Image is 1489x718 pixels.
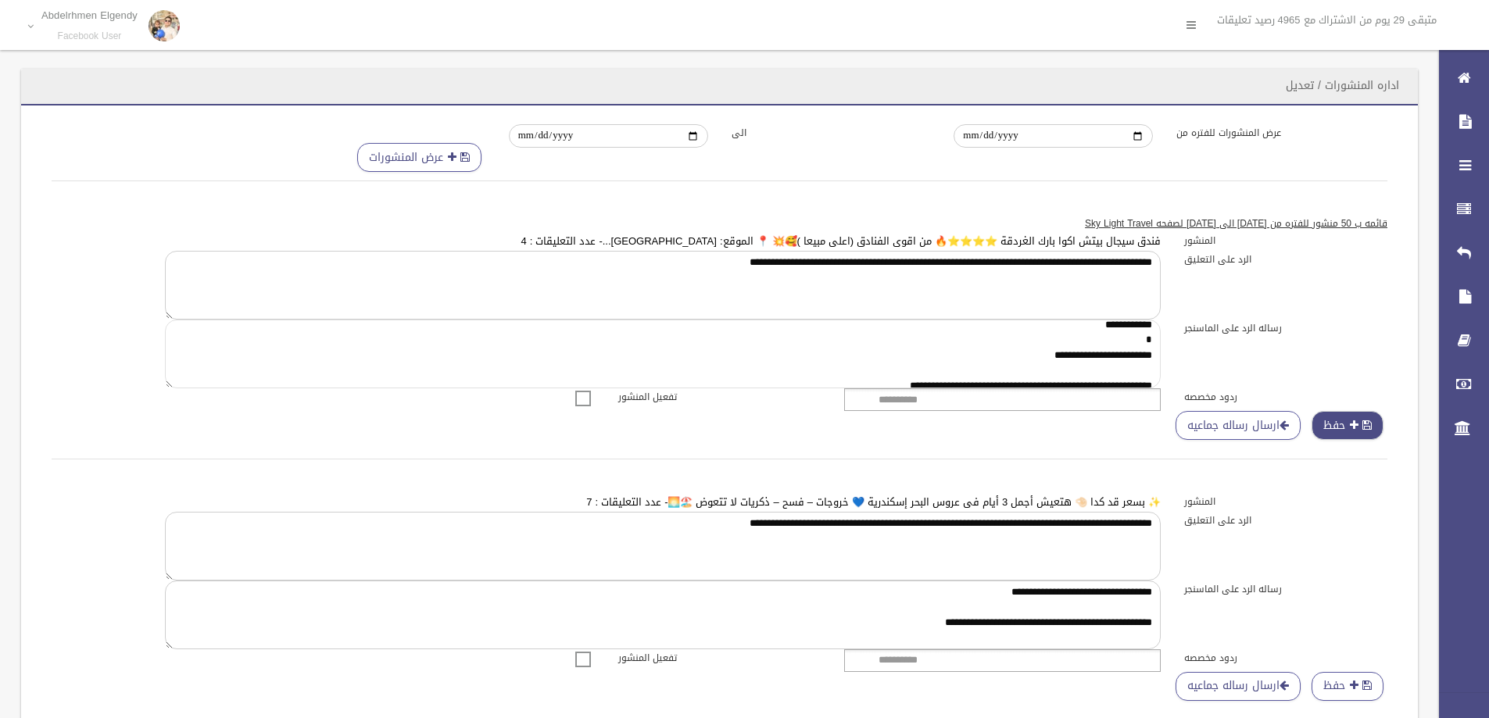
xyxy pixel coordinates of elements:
label: المنشور [1172,232,1399,249]
a: ✨ بسعر قد كدا 🤏🏻 هتعيش أجمل 3 أيام فى عروس البحر إسكندرية 💙 خروجات – فسح – ذكريات لا تتعوض 🏖️🌅- ع... [586,492,1161,512]
header: اداره المنشورات / تعديل [1267,70,1418,101]
button: حفظ [1312,411,1383,440]
button: حفظ [1312,672,1383,701]
a: فندق سيجال بيتش اكوا بارك الغردقة ⭐⭐⭐⭐🔥 من اقوى الفنادق (اعلى مبيعا )🥰💥 📍 الموقع: [GEOGRAPHIC_DAT... [521,231,1161,251]
label: ردود مخصصه [1172,649,1399,666]
label: تفعيل المنشور [607,649,833,666]
label: عرض المنشورات للفتره من [1165,124,1387,141]
p: Abdelrhmen Elgendy [41,9,138,21]
label: الى [720,124,943,141]
label: المنشور [1172,493,1399,510]
a: ارسال رساله جماعيه [1176,672,1301,701]
label: رساله الرد على الماسنجر [1172,320,1399,337]
small: Facebook User [41,30,138,42]
button: عرض المنشورات [357,143,481,172]
label: ردود مخصصه [1172,388,1399,405]
label: الرد على التعليق [1172,251,1399,268]
label: الرد على التعليق [1172,512,1399,529]
a: ارسال رساله جماعيه [1176,411,1301,440]
label: رساله الرد على الماسنجر [1172,580,1399,598]
u: قائمه ب 50 منشور للفتره من [DATE] الى [DATE] لصفحه Sky Light Travel [1085,215,1387,232]
label: تفعيل المنشور [607,388,833,405]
